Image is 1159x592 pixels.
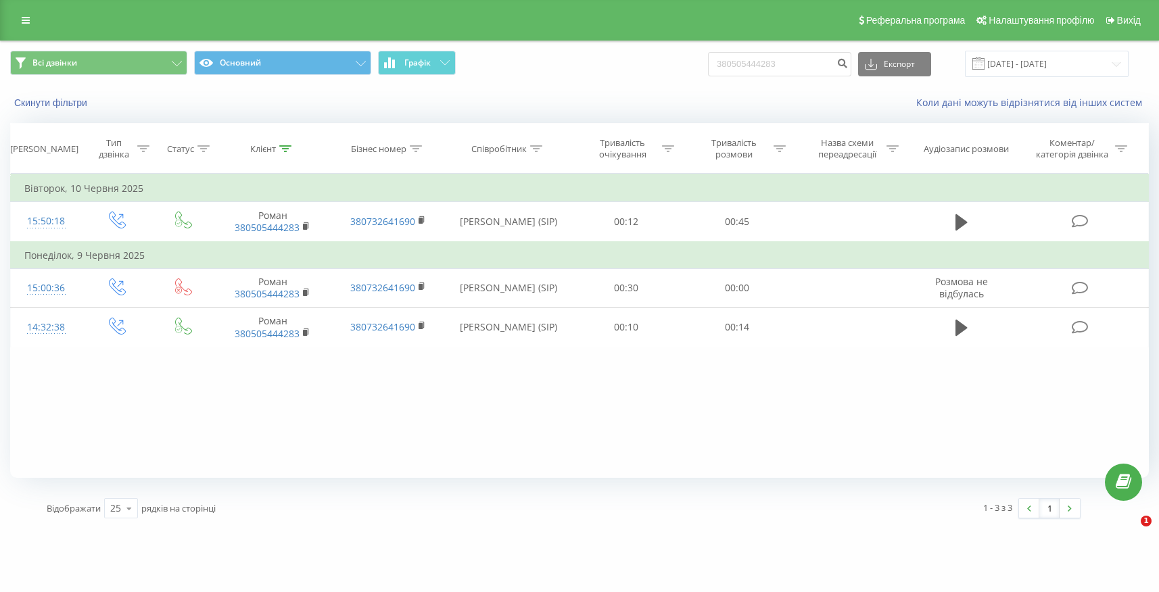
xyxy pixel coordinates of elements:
[446,307,571,347] td: [PERSON_NAME] (SIP)
[350,281,415,294] a: 380732641690
[1039,499,1060,518] a: 1
[215,202,331,242] td: Роман
[235,327,300,340] a: 380505444283
[446,202,571,242] td: [PERSON_NAME] (SIP)
[47,502,101,514] span: Відображати
[682,307,793,347] td: 00:14
[1033,137,1112,160] div: Коментар/категорія дзвінка
[404,58,431,68] span: Графік
[682,202,793,242] td: 00:45
[93,137,133,160] div: Тип дзвінка
[989,15,1094,26] span: Налаштування профілю
[141,502,216,514] span: рядків на сторінці
[1113,516,1145,548] iframe: Intercom live chat
[924,143,1009,155] div: Аудіозапис розмови
[235,221,300,234] a: 380505444283
[10,97,94,109] button: Скинути фільтри
[682,268,793,307] td: 00:00
[983,501,1012,514] div: 1 - 3 з 3
[215,268,331,307] td: Роман
[10,51,187,75] button: Всі дзвінки
[811,137,883,160] div: Назва схеми переадресації
[235,287,300,300] a: 380505444283
[350,215,415,228] a: 380732641690
[24,208,68,235] div: 15:50:18
[858,52,931,76] button: Експорт
[698,137,770,160] div: Тривалість розмови
[167,143,194,155] div: Статус
[215,307,331,347] td: Роман
[935,275,988,300] span: Розмова не відбулась
[110,501,121,515] div: 25
[351,143,406,155] div: Бізнес номер
[446,268,571,307] td: [PERSON_NAME] (SIP)
[586,137,659,160] div: Тривалість очікування
[571,202,682,242] td: 00:12
[350,320,415,333] a: 380732641690
[10,143,78,155] div: [PERSON_NAME]
[916,96,1149,109] a: Коли дані можуть відрізнятися вiд інших систем
[1117,15,1141,26] span: Вихід
[11,242,1149,269] td: Понеділок, 9 Червня 2025
[378,51,456,75] button: Графік
[866,15,966,26] span: Реферальна програма
[1141,516,1152,526] span: 1
[708,52,851,76] input: Пошук за номером
[24,275,68,301] div: 15:00:36
[250,143,276,155] div: Клієнт
[571,307,682,347] td: 00:10
[571,268,682,307] td: 00:30
[11,175,1149,202] td: Вівторок, 10 Червня 2025
[32,57,77,68] span: Всі дзвінки
[194,51,371,75] button: Основний
[24,314,68,341] div: 14:32:38
[471,143,527,155] div: Співробітник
